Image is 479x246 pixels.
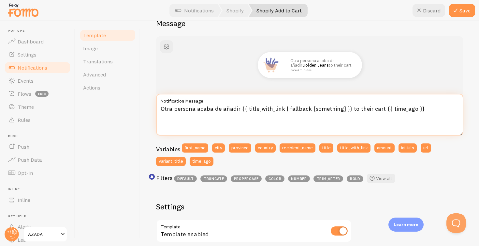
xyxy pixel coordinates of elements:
[8,214,71,219] span: Get Help
[4,153,71,166] a: Push Data
[18,104,34,110] span: Theme
[18,64,47,71] span: Notifications
[18,117,31,123] span: Rules
[79,55,136,68] a: Translations
[399,143,417,153] button: initials
[4,140,71,153] a: Push
[18,77,34,84] span: Events
[83,84,100,91] span: Actions
[156,157,186,166] button: variant_title
[4,61,71,74] a: Notifications
[280,143,315,153] button: recipient_name
[388,218,424,232] div: Learn more
[83,58,113,65] span: Translations
[290,58,356,72] p: Otra persona acaba de añadir to their cart
[18,170,33,176] span: Opt-In
[394,221,418,228] p: Learn more
[4,35,71,48] a: Dashboard
[259,53,283,77] img: Fomo
[4,113,71,126] a: Rules
[35,91,49,97] span: beta
[255,143,276,153] button: country
[8,134,71,139] span: Push
[231,175,262,182] span: propercase
[374,143,395,153] button: amount
[8,187,71,191] span: Inline
[212,143,225,153] button: city
[18,38,44,45] span: Dashboard
[79,68,136,81] a: Advanced
[156,145,180,153] h3: Variables
[83,71,106,78] span: Advanced
[4,48,71,61] a: Settings
[7,2,39,18] img: fomo-relay-logo-orange.svg
[313,175,343,182] span: trim_after
[18,156,42,163] span: Push Data
[149,174,155,180] svg: <p>Use filters like | propercase to change CITY to City in your templates</p>
[174,175,197,182] span: default
[4,87,71,100] a: Flows beta
[28,230,59,238] span: AZADA
[18,223,32,230] span: Alerts
[265,175,284,182] span: color
[83,32,106,39] span: Template
[18,90,31,97] span: Flows
[8,29,71,33] span: Pop-ups
[79,42,136,55] a: Image
[337,143,370,153] button: title_with_link
[79,81,136,94] a: Actions
[229,143,251,153] button: province
[367,174,395,183] a: View all
[319,143,333,153] button: title
[421,143,431,153] button: url
[156,220,352,243] div: Template enabled
[446,213,466,233] iframe: Help Scout Beacon - Open
[23,226,67,242] a: AZADA
[4,193,71,206] a: Inline
[156,18,463,28] h2: Message
[347,175,363,182] span: bold
[83,45,98,52] span: Image
[156,202,352,212] h2: Settings
[4,100,71,113] a: Theme
[200,175,227,182] span: truncate
[4,74,71,87] a: Events
[156,174,172,182] h3: Filters
[18,51,36,58] span: Settings
[288,175,310,182] span: number
[79,29,136,42] a: Template
[156,94,463,105] label: Notification Message
[290,69,354,72] small: hace 4 minutos
[190,157,213,166] button: time_ago
[18,197,30,203] span: Inline
[4,220,71,233] a: Alerts
[18,143,29,150] span: Push
[182,143,208,153] button: first_name
[302,62,329,68] a: Golden Jeans
[4,166,71,179] a: Opt-In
